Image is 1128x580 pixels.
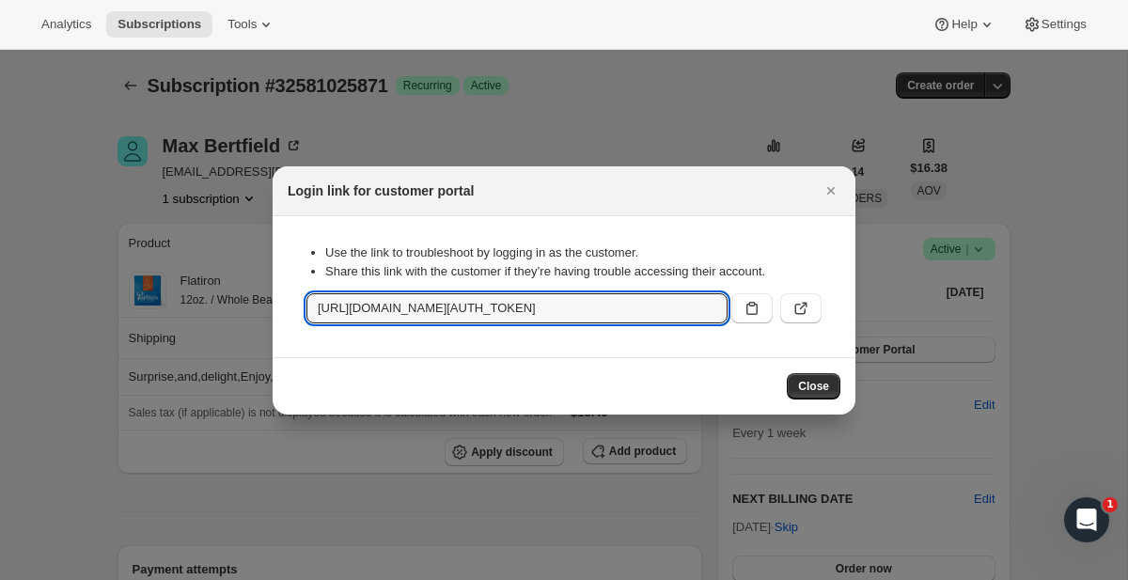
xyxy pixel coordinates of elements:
[787,373,840,400] button: Close
[951,17,977,32] span: Help
[921,11,1007,38] button: Help
[30,11,102,38] button: Analytics
[216,11,287,38] button: Tools
[1103,497,1118,512] span: 1
[288,181,474,200] h2: Login link for customer portal
[1064,497,1109,542] iframe: Intercom live chat
[227,17,257,32] span: Tools
[818,178,844,204] button: Close
[106,11,212,38] button: Subscriptions
[1042,17,1087,32] span: Settings
[117,17,201,32] span: Subscriptions
[1011,11,1098,38] button: Settings
[798,379,829,394] span: Close
[325,262,822,281] li: Share this link with the customer if they’re having trouble accessing their account.
[325,243,822,262] li: Use the link to troubleshoot by logging in as the customer.
[41,17,91,32] span: Analytics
